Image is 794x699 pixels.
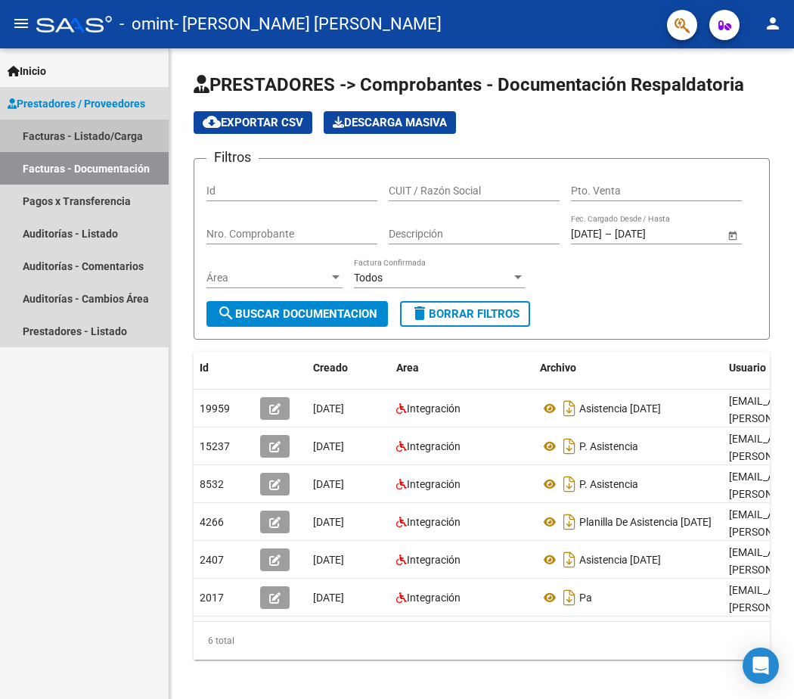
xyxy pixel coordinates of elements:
span: 15237 [200,440,230,452]
div: Open Intercom Messenger [743,648,779,684]
i: Descargar documento [560,434,579,458]
span: [DATE] [313,592,344,604]
datatable-header-cell: Creado [307,352,390,384]
div: 6 total [194,622,770,660]
datatable-header-cell: Area [390,352,534,384]
span: Integración [407,402,461,415]
i: Descargar documento [560,586,579,610]
i: Descargar documento [560,510,579,534]
button: Exportar CSV [194,111,312,134]
span: Todos [354,272,383,284]
span: Archivo [540,362,576,374]
span: Creado [313,362,348,374]
mat-icon: menu [12,14,30,33]
span: Integración [407,440,461,452]
i: Descargar documento [560,472,579,496]
span: Usuario [729,362,766,374]
span: 4266 [200,516,224,528]
span: Integración [407,554,461,566]
span: – [605,228,612,241]
app-download-masive: Descarga masiva de comprobantes (adjuntos) [324,111,456,134]
span: [DATE] [313,402,344,415]
span: Inicio [8,63,46,79]
span: Asistencia [DATE] [579,402,661,415]
span: Planilla De Asistencia [DATE] [579,516,712,528]
input: Fecha inicio [571,228,602,241]
span: Integración [407,478,461,490]
span: P. Asistencia [579,440,638,452]
button: Buscar Documentacion [206,301,388,327]
span: P. Asistencia [579,478,638,490]
span: 2407 [200,554,224,566]
span: Area [396,362,419,374]
input: Fecha fin [615,228,689,241]
mat-icon: search [217,304,235,322]
span: PRESTADORES -> Comprobantes - Documentación Respaldatoria [194,74,744,95]
button: Open calendar [724,227,740,243]
mat-icon: delete [411,304,429,322]
span: Asistencia [DATE] [579,554,661,566]
span: Buscar Documentacion [217,307,377,321]
span: Prestadores / Proveedores [8,95,145,112]
span: Id [200,362,209,374]
span: Área [206,272,329,284]
span: [DATE] [313,478,344,490]
button: Descarga Masiva [324,111,456,134]
datatable-header-cell: Archivo [534,352,723,384]
h3: Filtros [206,147,259,168]
mat-icon: person [764,14,782,33]
mat-icon: cloud_download [203,113,221,131]
datatable-header-cell: Id [194,352,254,384]
button: Borrar Filtros [400,301,530,327]
span: [DATE] [313,516,344,528]
span: 8532 [200,478,224,490]
span: - [PERSON_NAME] [PERSON_NAME] [174,8,442,41]
i: Descargar documento [560,548,579,572]
span: [DATE] [313,440,344,452]
i: Descargar documento [560,396,579,421]
span: 19959 [200,402,230,415]
span: [DATE] [313,554,344,566]
span: Integración [407,592,461,604]
span: 2017 [200,592,224,604]
span: Integración [407,516,461,528]
span: Descarga Masiva [333,116,447,129]
span: Exportar CSV [203,116,303,129]
span: - omint [119,8,174,41]
span: Borrar Filtros [411,307,520,321]
span: Pa [579,592,592,604]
